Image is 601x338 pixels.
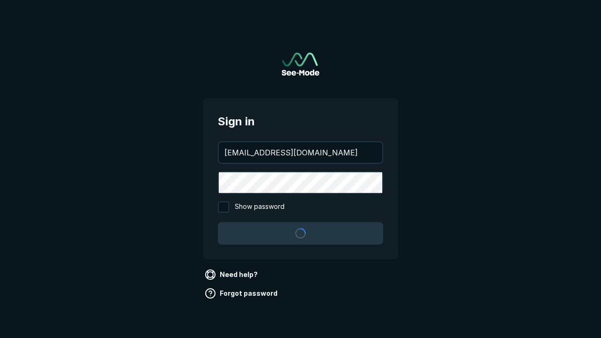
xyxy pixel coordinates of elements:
a: Go to sign in [282,53,319,76]
a: Forgot password [203,286,281,301]
a: Need help? [203,267,262,282]
span: Sign in [218,113,383,130]
input: your@email.com [219,142,382,163]
img: See-Mode Logo [282,53,319,76]
span: Show password [235,201,285,213]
